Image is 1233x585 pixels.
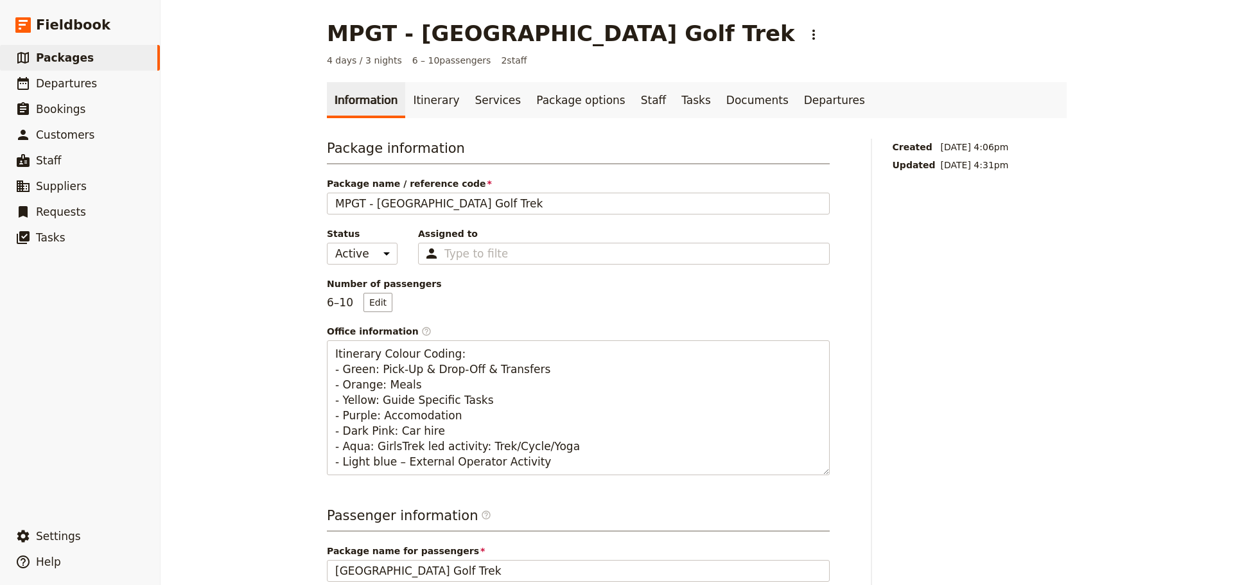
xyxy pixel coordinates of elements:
[36,103,85,116] span: Bookings
[36,51,94,64] span: Packages
[796,82,873,118] a: Departures
[327,139,830,164] h3: Package information
[633,82,674,118] a: Staff
[36,77,97,90] span: Departures
[327,243,398,265] select: Status
[36,555,61,568] span: Help
[421,326,432,336] span: ​
[412,54,491,67] span: 6 – 10 passengers
[327,293,392,312] p: 6 – 10
[327,545,830,557] span: Package name for passengers
[363,293,392,312] button: Number of passengers6–10
[327,177,830,190] span: Package name / reference code
[36,128,94,141] span: Customers
[941,141,1009,153] span: [DATE] 4:06pm
[327,54,402,67] span: 4 days / 3 nights
[893,141,936,153] span: Created
[501,54,527,67] span: 2 staff
[327,325,830,338] span: Office information
[418,227,830,240] span: Assigned to
[327,82,405,118] a: Information
[674,82,719,118] a: Tasks
[36,15,110,35] span: Fieldbook
[481,510,491,520] span: ​
[719,82,796,118] a: Documents
[327,227,398,240] span: Status
[405,82,467,118] a: Itinerary
[327,340,830,475] textarea: Office information​
[36,205,86,218] span: Requests
[941,159,1009,171] span: [DATE] 4:31pm
[36,530,81,543] span: Settings
[36,231,66,244] span: Tasks
[327,193,830,214] input: Package name / reference code
[327,560,830,582] input: Package name for passengers
[327,277,830,290] span: Number of passengers
[468,82,529,118] a: Services
[327,506,830,532] h3: Passenger information
[893,159,936,171] span: Updated
[529,82,633,118] a: Package options
[327,21,795,46] h1: MPGT - [GEOGRAPHIC_DATA] Golf Trek
[803,24,825,46] button: Actions
[36,180,87,193] span: Suppliers
[36,154,62,167] span: Staff
[444,246,507,261] input: Assigned to
[481,510,491,525] span: ​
